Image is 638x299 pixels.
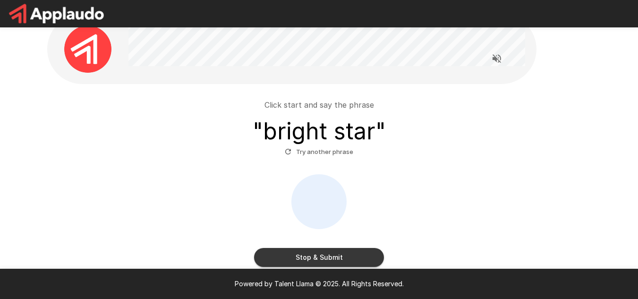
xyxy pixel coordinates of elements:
button: Stop & Submit [254,248,384,267]
p: Click start and say the phrase [264,99,374,111]
h3: " bright star " [253,118,386,145]
button: Read questions aloud [487,49,506,68]
p: Powered by Talent Llama © 2025. All Rights Reserved. [11,279,627,289]
img: applaudo_avatar.png [64,26,111,73]
button: Try another phrase [282,145,356,159]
